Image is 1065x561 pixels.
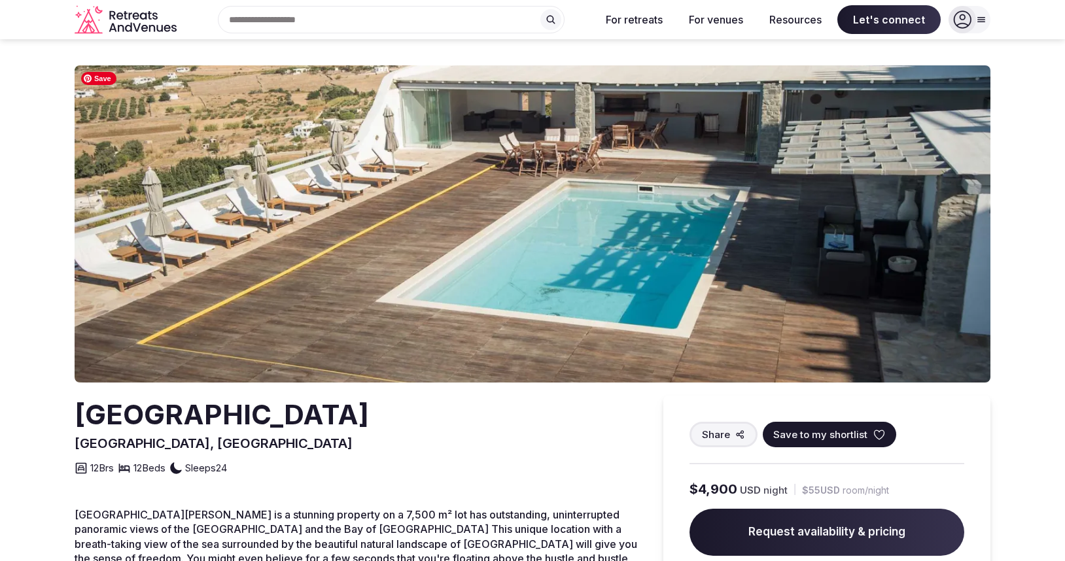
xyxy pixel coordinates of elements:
[802,484,840,497] span: $55 USD
[702,428,730,441] span: Share
[773,428,867,441] span: Save to my shortlist
[75,65,990,382] img: Venue cover photo
[690,480,737,498] span: $4,900
[690,509,964,556] span: Request availability & pricing
[740,483,761,497] span: USD
[81,72,116,85] span: Save
[75,435,353,451] span: [GEOGRAPHIC_DATA], [GEOGRAPHIC_DATA]
[843,484,889,497] span: room/night
[133,461,166,475] span: 12 Beds
[837,5,941,34] span: Let's connect
[763,422,896,447] button: Save to my shortlist
[690,422,758,447] button: Share
[595,5,673,34] button: For retreats
[759,5,832,34] button: Resources
[185,461,227,475] span: Sleeps 24
[90,461,114,475] span: 12 Brs
[75,5,179,35] a: Visit the homepage
[75,396,369,434] h2: [GEOGRAPHIC_DATA]
[678,5,754,34] button: For venues
[763,483,788,497] span: night
[793,483,797,496] div: |
[75,5,179,35] svg: Retreats and Venues company logo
